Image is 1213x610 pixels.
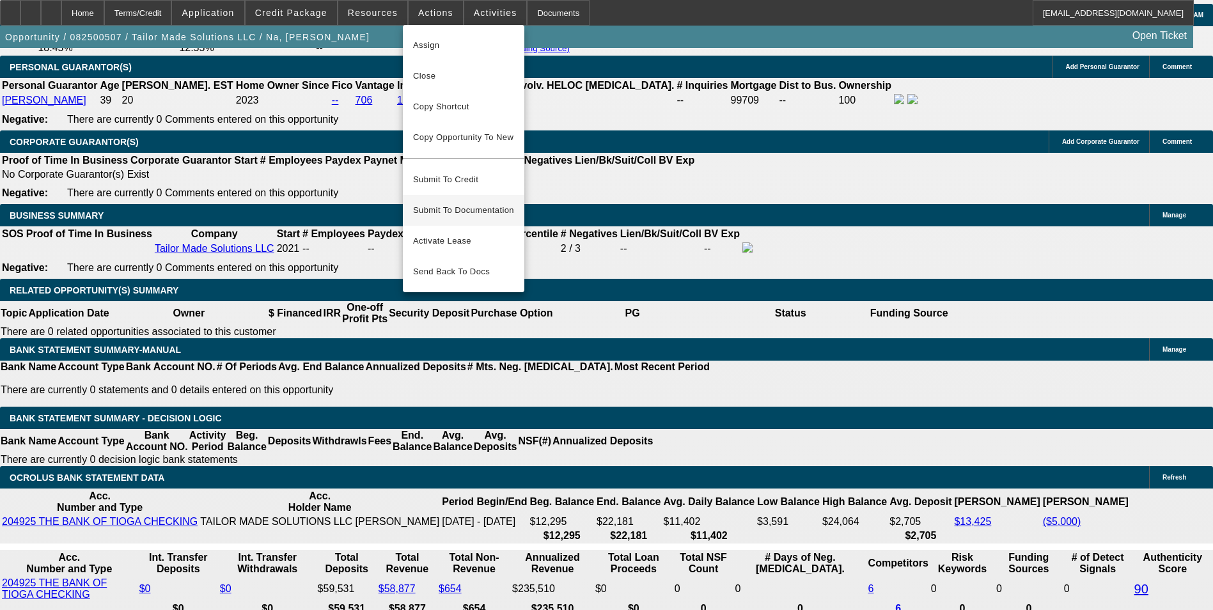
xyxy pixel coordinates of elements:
[413,99,514,114] span: Copy Shortcut
[413,233,514,249] span: Activate Lease
[413,38,514,53] span: Assign
[413,68,514,84] span: Close
[413,172,514,187] span: Submit To Credit
[413,203,514,218] span: Submit To Documentation
[413,132,513,142] span: Copy Opportunity To New
[413,264,514,279] span: Send Back To Docs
